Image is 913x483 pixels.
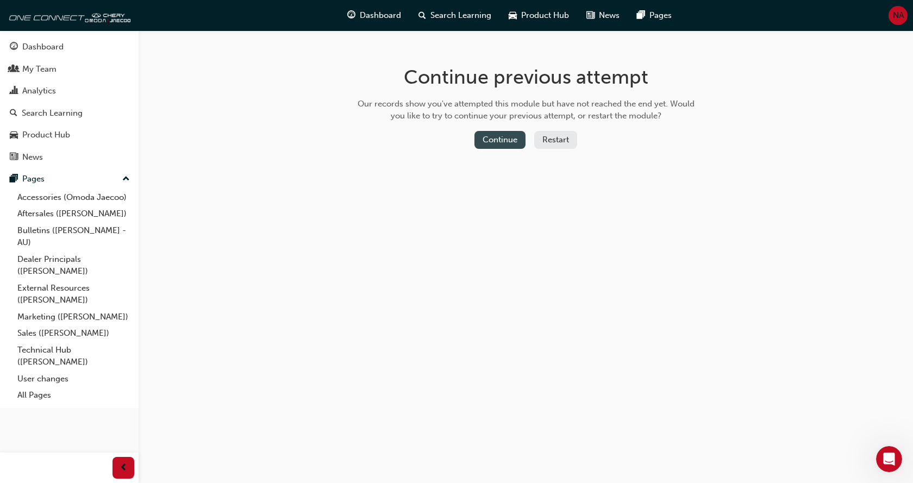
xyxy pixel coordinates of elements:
[10,86,18,96] span: chart-icon
[13,325,134,342] a: Sales ([PERSON_NAME])
[5,4,130,26] img: oneconnect
[4,169,134,189] button: Pages
[13,280,134,309] a: External Resources ([PERSON_NAME])
[474,131,526,149] button: Continue
[4,103,134,123] a: Search Learning
[521,9,569,22] span: Product Hub
[893,9,904,22] span: NA
[509,9,517,22] span: car-icon
[4,37,134,57] a: Dashboard
[13,387,134,404] a: All Pages
[22,41,64,53] div: Dashboard
[500,4,578,27] a: car-iconProduct Hub
[13,251,134,280] a: Dealer Principals ([PERSON_NAME])
[22,85,56,97] div: Analytics
[4,81,134,101] a: Analytics
[360,9,401,22] span: Dashboard
[13,342,134,371] a: Technical Hub ([PERSON_NAME])
[430,9,491,22] span: Search Learning
[418,9,426,22] span: search-icon
[586,9,595,22] span: news-icon
[191,5,210,24] div: Close
[13,222,134,251] a: Bulletins ([PERSON_NAME] - AU)
[410,4,500,27] a: search-iconSearch Learning
[10,42,18,52] span: guage-icon
[10,153,18,162] span: news-icon
[10,65,18,74] span: people-icon
[22,107,83,120] div: Search Learning
[4,35,134,169] button: DashboardMy TeamAnalyticsSearch LearningProduct HubNews
[339,4,410,27] a: guage-iconDashboard
[22,63,57,76] div: My Team
[72,203,145,216] h2: No messages
[10,174,18,184] span: pages-icon
[13,205,134,222] a: Aftersales ([PERSON_NAME])
[22,173,45,185] div: Pages
[637,9,645,22] span: pages-icon
[4,147,134,167] a: News
[13,189,134,206] a: Accessories (Omoda Jaecoo)
[25,227,193,238] span: Messages from the team will be shown here
[889,6,908,25] button: NA
[876,446,902,472] iframe: Intercom live chat
[7,4,28,25] button: go back
[80,5,139,24] h1: Messages
[534,131,577,149] button: Restart
[22,129,70,141] div: Product Hub
[347,9,355,22] span: guage-icon
[122,172,130,186] span: up-icon
[22,151,43,164] div: News
[649,9,672,22] span: Pages
[599,9,620,22] span: News
[120,461,128,475] span: prev-icon
[628,4,680,27] a: pages-iconPages
[4,59,134,79] a: My Team
[354,65,698,89] h1: Continue previous attempt
[13,371,134,387] a: User changes
[4,125,134,145] a: Product Hub
[354,98,698,122] div: Our records show you've attempted this module but have not reached the end yet. Would you like to...
[578,4,628,27] a: news-iconNews
[10,109,17,118] span: search-icon
[13,309,134,325] a: Marketing ([PERSON_NAME])
[10,130,18,140] span: car-icon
